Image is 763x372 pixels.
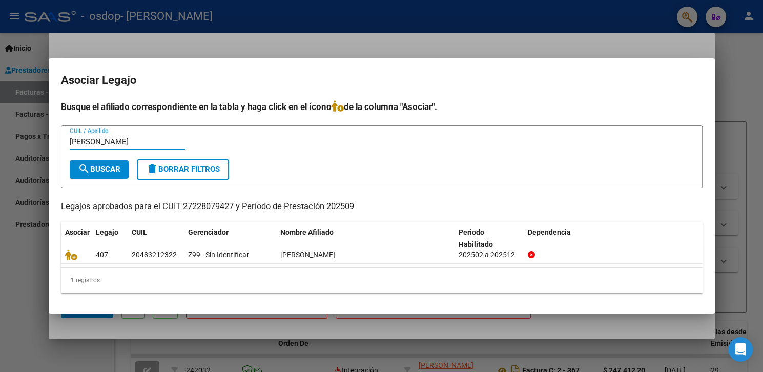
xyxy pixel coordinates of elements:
div: 20483212322 [132,249,177,261]
span: Borrar Filtros [146,165,220,174]
span: Periodo Habilitado [459,228,493,248]
span: Dependencia [528,228,571,236]
datatable-header-cell: Legajo [92,222,128,255]
button: Borrar Filtros [137,159,229,180]
span: CUIL [132,228,147,236]
datatable-header-cell: Nombre Afiliado [276,222,455,255]
datatable-header-cell: Gerenciador [184,222,276,255]
span: Gerenciador [188,228,229,236]
div: 1 registros [61,268,703,293]
h4: Busque el afiliado correspondiente en la tabla y haga click en el ícono de la columna "Asociar". [61,100,703,114]
span: Asociar [65,228,90,236]
div: 202502 a 202512 [459,249,520,261]
span: Legajo [96,228,118,236]
datatable-header-cell: Dependencia [524,222,703,255]
button: Buscar [70,160,129,179]
span: Buscar [78,165,120,174]
mat-icon: delete [146,163,158,175]
span: VITELLI FEDERICO AUGUSTO [280,251,335,259]
span: Z99 - Sin Identificar [188,251,249,259]
p: Legajos aprobados para el CUIT 27228079427 y Período de Prestación 202509 [61,201,703,213]
datatable-header-cell: Periodo Habilitado [455,222,524,255]
mat-icon: search [78,163,90,175]
h2: Asociar Legajo [61,71,703,90]
datatable-header-cell: CUIL [128,222,184,255]
span: Nombre Afiliado [280,228,334,236]
span: 407 [96,251,108,259]
datatable-header-cell: Asociar [61,222,92,255]
div: Open Intercom Messenger [728,337,753,362]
